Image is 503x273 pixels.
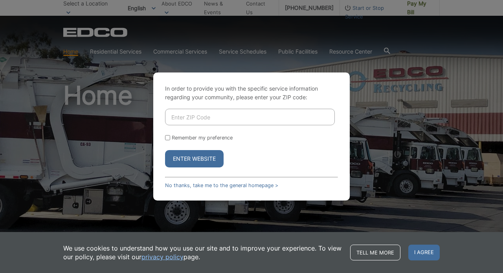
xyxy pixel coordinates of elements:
[165,84,338,102] p: In order to provide you with the specific service information regarding your community, please en...
[172,135,233,141] label: Remember my preference
[408,245,440,260] span: I agree
[350,245,400,260] a: Tell me more
[165,150,224,167] button: Enter Website
[63,244,342,261] p: We use cookies to understand how you use our site and to improve your experience. To view our pol...
[165,109,335,125] input: Enter ZIP Code
[141,253,184,261] a: privacy policy
[165,182,278,188] a: No thanks, take me to the general homepage >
